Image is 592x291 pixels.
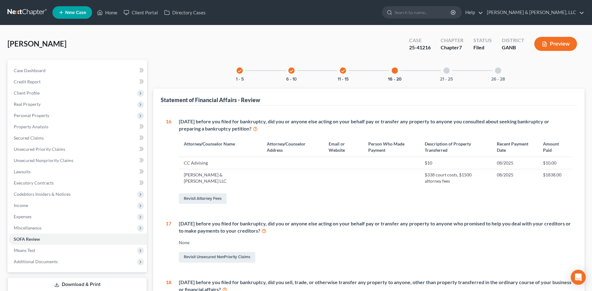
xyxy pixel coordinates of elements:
[571,270,586,285] div: Open Intercom Messenger
[538,137,572,157] th: Amount Paid
[9,155,147,166] a: Unsecured Nonpriority Claims
[286,77,297,81] button: 6 - 10
[237,69,242,73] i: check
[324,137,363,157] th: Email or Website
[179,118,572,132] div: [DATE] before you filed for bankruptcy, did you or anyone else acting on your behalf pay or trans...
[65,10,86,15] span: New Case
[179,169,262,187] td: [PERSON_NAME] & [PERSON_NAME] LLC
[14,180,54,185] span: Executory Contracts
[14,124,48,129] span: Property Analysis
[14,68,46,73] span: Case Dashboard
[9,65,147,76] a: Case Dashboard
[179,193,227,204] a: Revisit Attorney Fees
[473,37,492,44] div: Status
[9,144,147,155] a: Unsecured Priority Claims
[409,37,431,44] div: Case
[484,7,584,18] a: [PERSON_NAME] & [PERSON_NAME], LLC
[420,157,492,169] td: $10
[409,44,431,51] div: 25-41216
[120,7,161,18] a: Client Portal
[166,118,171,205] div: 16
[9,132,147,144] a: Secured Claims
[179,252,255,263] a: Revisit Unsecured NonPriority Claims
[161,96,260,104] div: Statement of Financial Affairs - Review
[420,169,492,187] td: $338 court costs, $1500 attorney fees
[473,44,492,51] div: Filed
[502,37,524,44] div: District
[14,214,32,219] span: Expenses
[441,44,463,51] div: Chapter
[14,203,28,208] span: Income
[14,146,65,152] span: Unsecured Priority Claims
[9,121,147,132] a: Property Analysis
[363,137,419,157] th: Person Who Made Payment
[14,113,49,118] span: Personal Property
[179,137,262,157] th: Attorney/Counselor Name
[338,77,349,81] button: 11 - 15
[394,7,452,18] input: Search by name...
[14,135,44,141] span: Secured Claims
[492,157,538,169] td: 08/2025
[7,39,66,48] span: [PERSON_NAME]
[179,239,572,246] div: None
[441,37,463,44] div: Chapter
[9,76,147,87] a: Credit Report
[14,79,41,84] span: Credit Report
[94,7,120,18] a: Home
[9,234,147,245] a: SOFA Review
[341,69,345,73] i: check
[14,191,71,197] span: Codebtors Insiders & Notices
[502,44,524,51] div: GANB
[14,225,42,230] span: Miscellaneous
[14,259,58,264] span: Additional Documents
[9,166,147,177] a: Lawsuits
[14,158,73,163] span: Unsecured Nonpriority Claims
[420,137,492,157] th: Description of Property Transferred
[14,236,40,242] span: SOFA Review
[459,44,462,50] span: 7
[166,220,171,264] div: 17
[161,7,209,18] a: Directory Cases
[491,77,505,81] button: 26 - 28
[236,77,244,81] button: 1 - 5
[462,7,483,18] a: Help
[492,137,538,157] th: Recent Payment Date
[538,169,572,187] td: $1838.00
[534,37,577,51] button: Preview
[179,157,262,169] td: CC Advising
[440,77,453,81] button: 21 - 25
[14,90,40,96] span: Client Profile
[9,177,147,189] a: Executory Contracts
[492,169,538,187] td: 08/2025
[289,69,294,73] i: check
[14,169,31,174] span: Lawsuits
[538,157,572,169] td: $10.00
[262,137,324,157] th: Attorney/Counselor Address
[388,77,402,81] button: 16 - 20
[179,220,572,234] div: [DATE] before you filed for bankruptcy, did you or anyone else acting on your behalf pay or trans...
[14,248,35,253] span: Means Test
[14,101,41,107] span: Real Property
